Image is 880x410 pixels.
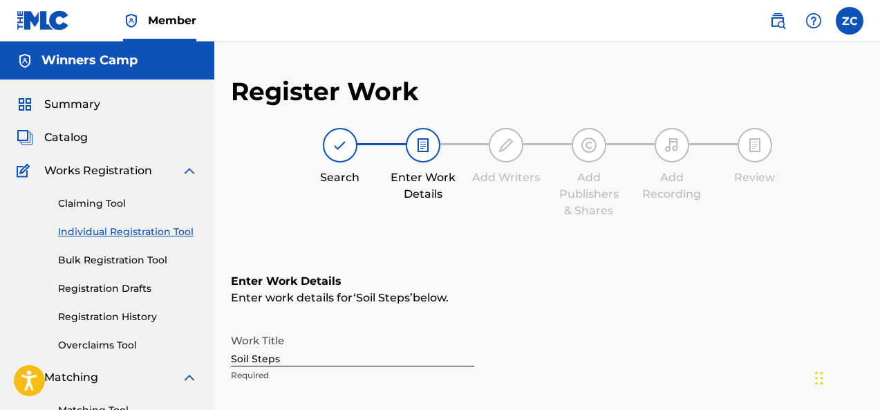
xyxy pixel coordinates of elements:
[332,137,348,153] img: step indicator icon for Search
[554,169,624,219] div: Add Publishers & Shares
[498,137,514,153] img: step indicator icon for Add Writers
[353,291,413,304] span: Soil Steps
[306,169,375,186] div: Search
[44,96,100,113] span: Summary
[764,7,792,35] a: Public Search
[123,12,140,29] img: Top Rightsholder
[17,96,33,113] img: Summary
[747,137,763,153] img: step indicator icon for Review
[17,369,34,386] img: Matching
[181,162,198,179] img: expand
[637,169,706,203] div: Add Recording
[388,169,458,203] div: Enter Work Details
[800,7,827,35] div: Help
[41,53,138,68] h5: Winners Camp
[58,196,198,211] a: Claiming Tool
[231,76,419,107] h2: Register Work
[231,369,474,382] p: Required
[58,281,198,296] a: Registration Drafts
[181,369,198,386] img: expand
[815,357,823,399] div: Drag
[17,96,100,113] a: SummarySummary
[836,7,863,35] div: User Menu
[769,12,786,29] img: search
[17,129,88,146] a: CatalogCatalog
[231,291,353,304] span: Enter work details for
[581,137,597,153] img: step indicator icon for Add Publishers & Shares
[231,273,863,290] h6: Enter Work Details
[413,291,449,304] span: below.
[58,310,198,324] a: Registration History
[841,239,880,350] iframe: Resource Center
[17,10,70,30] img: MLC Logo
[148,12,196,28] span: Member
[17,53,33,69] img: Accounts
[805,12,822,29] img: help
[17,129,33,146] img: Catalog
[58,253,198,268] a: Bulk Registration Tool
[44,369,98,386] span: Matching
[720,169,789,186] div: Review
[664,137,680,153] img: step indicator icon for Add Recording
[17,162,35,179] img: Works Registration
[811,344,880,410] iframe: Chat Widget
[471,169,541,186] div: Add Writers
[415,137,431,153] img: step indicator icon for Enter Work Details
[44,129,88,146] span: Catalog
[44,162,152,179] span: Works Registration
[58,225,198,239] a: Individual Registration Tool
[356,291,410,304] span: Soil Steps
[58,338,198,353] a: Overclaims Tool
